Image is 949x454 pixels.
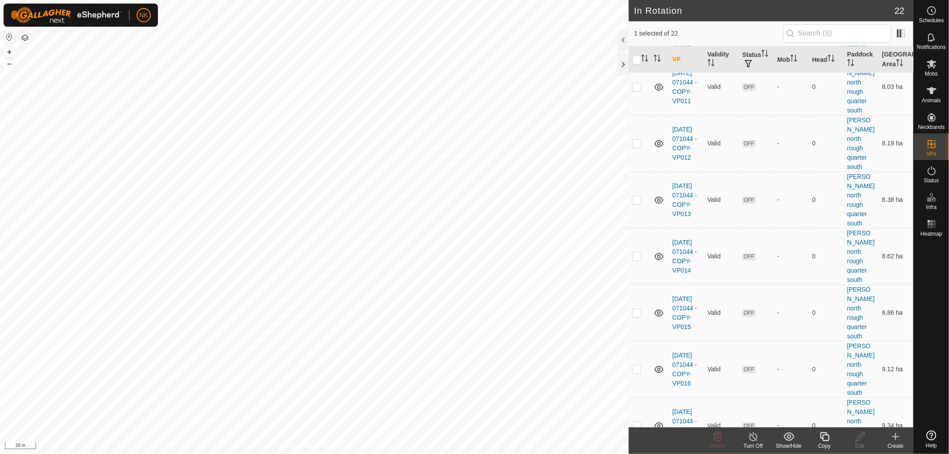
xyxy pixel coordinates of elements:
td: 9.34 ha [878,398,913,454]
div: - [777,308,805,317]
th: Mob [774,46,809,73]
span: 1 selected of 22 [634,29,783,38]
td: Valid [704,285,739,341]
span: Schedules [919,18,944,23]
a: [DATE] 071044 - COPY-VP017 [672,408,697,443]
a: [PERSON_NAME] north rough quarter south [847,342,875,396]
span: OFF [742,197,755,204]
h2: In Rotation [634,5,895,16]
p-sorticon: Activate to sort [896,60,903,68]
span: Status [924,178,939,183]
a: [PERSON_NAME] north rough quarter south [847,229,875,283]
div: - [777,195,805,205]
button: Reset Map [4,32,15,43]
th: Paddock [844,46,879,73]
p-sorticon: Activate to sort [761,51,768,58]
span: OFF [742,84,755,91]
span: Help [926,443,937,448]
p-sorticon: Activate to sort [707,60,715,68]
td: Valid [704,228,739,285]
a: [PERSON_NAME] north rough quarter south [847,117,875,170]
a: [PERSON_NAME] north rough quarter south [847,173,875,227]
a: [PERSON_NAME] north rough quarter south [847,60,875,114]
td: Valid [704,59,739,115]
p-sorticon: Activate to sort [847,60,854,68]
td: 8.03 ha [878,59,913,115]
span: Neckbands [918,125,945,130]
button: + [4,47,15,57]
span: VPs [926,151,936,157]
span: Animals [922,98,941,103]
td: 0 [808,228,844,285]
p-sorticon: Activate to sort [790,56,797,63]
a: Contact Us [323,442,349,450]
span: OFF [742,253,755,261]
a: Privacy Policy [279,442,313,450]
div: Turn Off [735,442,771,450]
td: 8.38 ha [878,172,913,228]
p-sorticon: Activate to sort [641,56,648,63]
a: [PERSON_NAME] north rough quarter south [847,286,875,340]
th: [GEOGRAPHIC_DATA] Area [878,46,913,73]
span: Infra [926,205,937,210]
p-sorticon: Activate to sort [654,56,661,63]
td: 0 [808,115,844,172]
span: Mobs [925,71,938,76]
a: Help [914,427,949,452]
span: NK [139,11,148,20]
a: [DATE] 071044 - COPY-VP013 [672,182,697,217]
span: OFF [742,309,755,317]
td: 0 [808,341,844,398]
div: Create [878,442,913,450]
th: Head [808,46,844,73]
td: Valid [704,172,739,228]
a: [DATE] 071044 - COPY-VP012 [672,126,697,161]
button: Map Layers [20,32,30,43]
span: Notifications [917,44,946,50]
div: - [777,421,805,430]
td: 9.12 ha [878,341,913,398]
button: – [4,58,15,69]
div: - [777,139,805,148]
input: Search (S) [783,24,891,43]
div: Edit [842,442,878,450]
th: VP [669,46,704,73]
td: Valid [704,341,739,398]
td: 0 [808,59,844,115]
p-sorticon: Activate to sort [828,56,835,63]
td: Valid [704,398,739,454]
div: - [777,82,805,92]
div: Show/Hide [771,442,807,450]
div: - [777,365,805,374]
a: [DATE] 071044 - COPY-VP014 [672,239,697,274]
span: OFF [742,366,755,374]
span: 22 [895,4,905,17]
td: Valid [704,115,739,172]
div: Copy [807,442,842,450]
span: Heatmap [921,231,942,237]
th: Status [739,46,774,73]
td: 8.19 ha [878,115,913,172]
div: - [777,252,805,261]
a: [DATE] 071044 - COPY-VP011 [672,69,697,104]
span: OFF [742,422,755,430]
th: Validity [704,46,739,73]
a: [DATE] 071044 - COPY-VP015 [672,295,697,330]
td: 0 [808,398,844,454]
a: [PERSON_NAME] north rough quarter south [847,399,875,453]
a: [DATE] 071044 - COPY-VP016 [672,352,697,387]
img: Gallagher Logo [11,7,122,23]
span: Delete [710,443,726,449]
span: OFF [742,140,755,148]
td: 8.62 ha [878,228,913,285]
td: 8.86 ha [878,285,913,341]
td: 0 [808,285,844,341]
td: 0 [808,172,844,228]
